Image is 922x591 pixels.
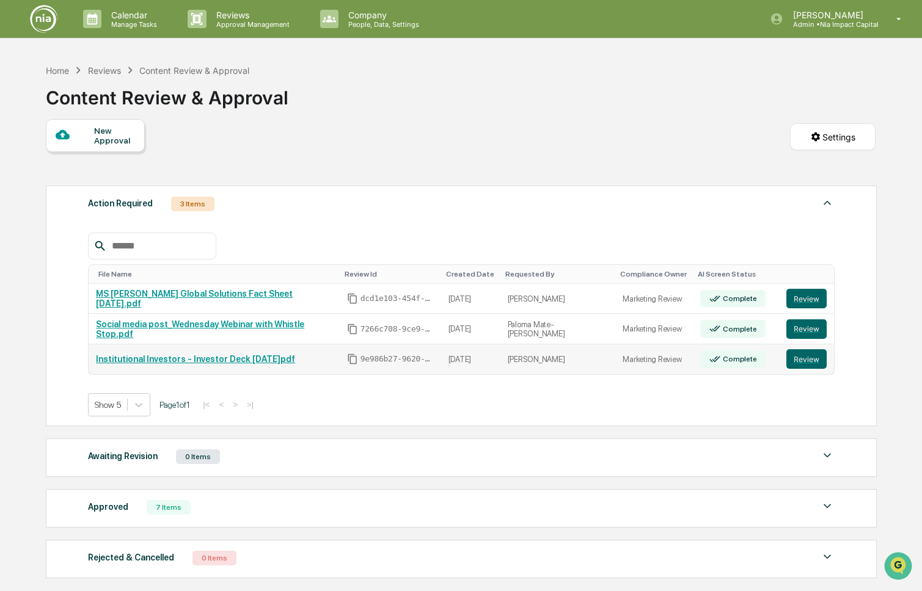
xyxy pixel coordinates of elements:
[96,289,293,308] a: MS [PERSON_NAME] Global Solutions Fact Sheet [DATE].pdf
[24,154,79,166] span: Preclearance
[441,314,500,344] td: [DATE]
[12,178,22,188] div: 🔎
[615,344,693,374] td: Marketing Review
[243,399,257,410] button: >|
[46,65,69,76] div: Home
[820,499,835,513] img: caret
[500,314,616,344] td: Paloma Mate-[PERSON_NAME]
[505,270,611,278] div: Toggle SortBy
[207,20,296,29] p: Approval Management
[86,206,148,216] a: Powered byPylon
[786,319,827,339] button: Review
[215,399,227,410] button: <
[441,284,500,314] td: [DATE]
[360,354,434,364] span: 9e986b27-9620-4b43-99b5-ea72af3cabaf
[790,123,876,150] button: Settings
[192,551,236,565] div: 0 Items
[171,197,214,211] div: 3 Items
[24,177,77,189] span: Data Lookup
[360,324,434,334] span: 7266c708-9ce9-4315-828f-30430143d5b0
[338,20,425,29] p: People, Data, Settings
[208,97,222,112] button: Start new chat
[101,10,163,20] p: Calendar
[229,399,241,410] button: >
[789,270,829,278] div: Toggle SortBy
[42,106,155,115] div: We're available if you need us!
[720,294,756,303] div: Complete
[441,344,500,374] td: [DATE]
[42,93,200,106] div: Start new chat
[500,284,616,314] td: [PERSON_NAME]
[12,155,22,165] div: 🖐️
[88,195,153,211] div: Action Required
[720,355,756,363] div: Complete
[786,289,827,308] button: Review
[347,293,358,304] span: Copy Id
[620,270,688,278] div: Toggle SortBy
[139,65,249,76] div: Content Review & Approval
[176,449,220,464] div: 0 Items
[147,500,191,515] div: 7 Items
[786,349,827,369] button: Review
[96,319,304,339] a: Social media post_Wednesday Webinar with Whistle Stop.pdf
[101,20,163,29] p: Manage Tasks
[32,56,202,68] input: Clear
[84,149,156,171] a: 🗄️Attestations
[46,77,288,109] div: Content Review & Approval
[615,314,693,344] td: Marketing Review
[94,126,135,145] div: New Approval
[29,4,59,34] img: logo
[12,93,34,115] img: 1746055101610-c473b297-6a78-478c-a979-82029cc54cd1
[360,294,434,303] span: dcd1e103-454f-403e-a6d1-a9eb143e09bb
[88,549,174,565] div: Rejected & Cancelled
[101,154,152,166] span: Attestations
[446,270,496,278] div: Toggle SortBy
[347,324,358,335] span: Copy Id
[615,284,693,314] td: Marketing Review
[338,10,425,20] p: Company
[207,10,296,20] p: Reviews
[883,551,916,584] iframe: Open customer support
[159,400,190,410] span: Page 1 of 1
[89,155,98,165] div: 🗄️
[698,270,774,278] div: Toggle SortBy
[820,195,835,210] img: caret
[88,448,158,464] div: Awaiting Revision
[7,149,84,171] a: 🖐️Preclearance
[345,270,436,278] div: Toggle SortBy
[96,354,295,364] a: Institutional Investors - Investor Deck [DATE]pdf
[88,65,121,76] div: Reviews
[820,549,835,564] img: caret
[820,448,835,463] img: caret
[7,172,82,194] a: 🔎Data Lookup
[12,26,222,45] p: How can we help?
[783,20,879,29] p: Admin • Nia Impact Capital
[500,344,616,374] td: [PERSON_NAME]
[720,325,756,333] div: Complete
[88,499,128,515] div: Approved
[122,207,148,216] span: Pylon
[98,270,335,278] div: Toggle SortBy
[783,10,879,20] p: [PERSON_NAME]
[199,399,213,410] button: |<
[347,354,358,364] span: Copy Id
